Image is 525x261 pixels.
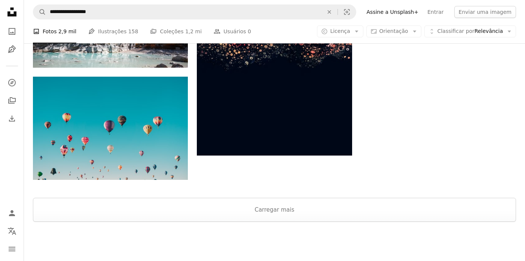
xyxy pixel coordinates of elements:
button: Classificar porRelevância [424,25,516,37]
a: Usuários 0 [214,19,251,43]
button: Menu [4,242,19,257]
button: Idioma [4,224,19,239]
a: Coleções 1,2 mi [150,19,202,43]
span: Orientação [379,28,408,34]
a: Ilustrações [4,42,19,57]
button: Enviar uma imagem [454,6,516,18]
button: Pesquisa visual [338,5,356,19]
button: Carregar mais [33,198,516,222]
a: Histórico de downloads [4,111,19,126]
span: Relevância [437,28,503,35]
a: Assine a Unsplash+ [362,6,423,18]
a: Ilustrações 158 [88,19,138,43]
a: Explorar [4,75,19,90]
a: Balões de ar quente de cores variadas durante o dia [33,125,188,131]
button: Licença [317,25,363,37]
span: 0 [248,27,251,36]
a: Início — Unsplash [4,4,19,21]
span: 158 [128,27,138,36]
a: Fotos [4,24,19,39]
button: Limpar [321,5,338,19]
img: Balões de ar quente de cores variadas durante o dia [33,77,188,180]
button: Orientação [366,25,421,37]
a: Entrar / Cadastrar-se [4,206,19,221]
button: Pesquise na Unsplash [33,5,46,19]
a: Coleções [4,93,19,108]
span: 1,2 mi [185,27,202,36]
span: Classificar por [437,28,474,34]
a: Entrar [423,6,448,18]
form: Pesquise conteúdo visual em todo o site [33,4,356,19]
span: Licença [330,28,350,34]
